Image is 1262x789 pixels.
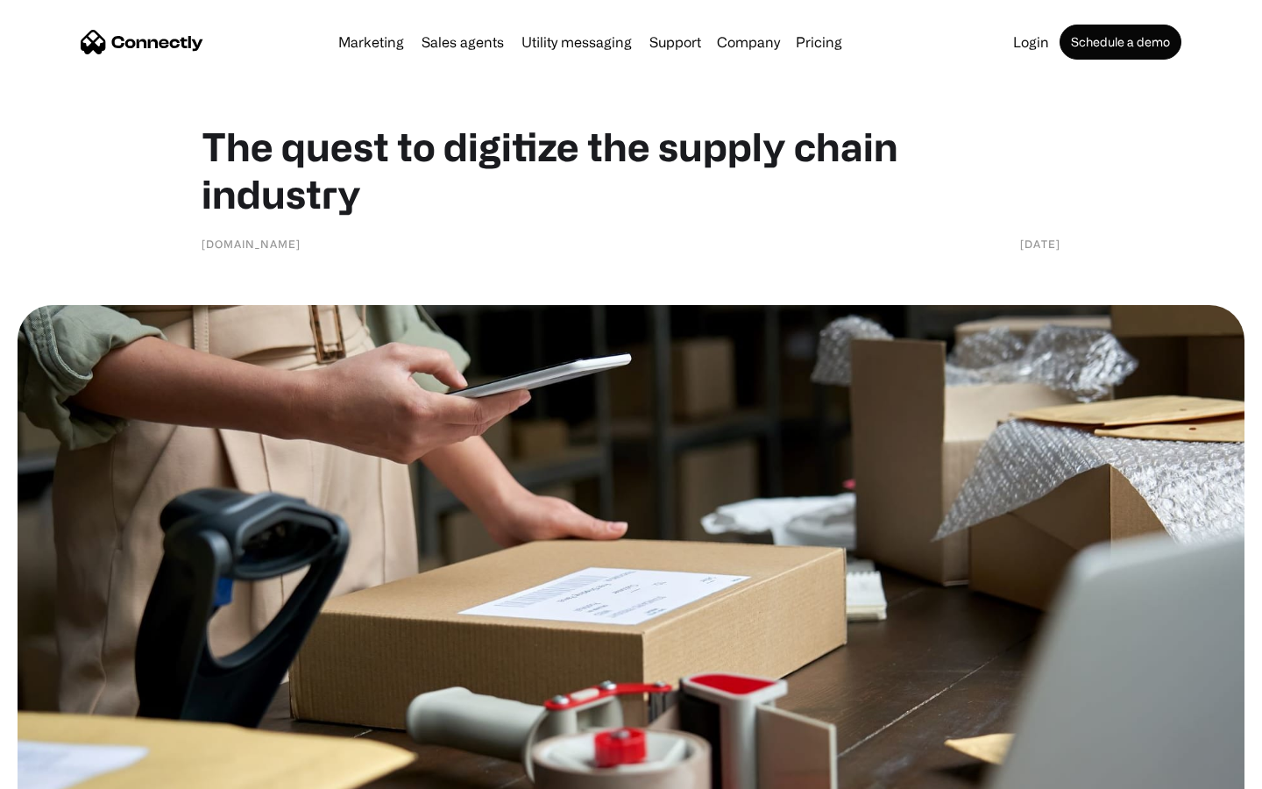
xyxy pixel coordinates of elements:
[1006,35,1056,49] a: Login
[202,123,1060,217] h1: The quest to digitize the supply chain industry
[202,235,301,252] div: [DOMAIN_NAME]
[717,30,780,54] div: Company
[18,758,105,783] aside: Language selected: English
[789,35,849,49] a: Pricing
[35,758,105,783] ul: Language list
[1020,235,1060,252] div: [DATE]
[1060,25,1181,60] a: Schedule a demo
[331,35,411,49] a: Marketing
[415,35,511,49] a: Sales agents
[642,35,708,49] a: Support
[514,35,639,49] a: Utility messaging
